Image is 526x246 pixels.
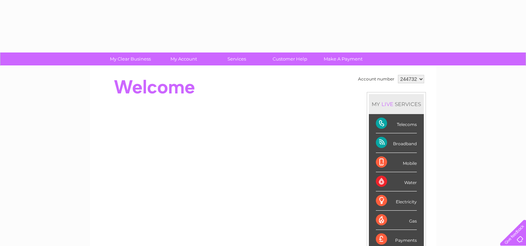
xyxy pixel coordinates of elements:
div: Gas [376,211,417,230]
div: Broadband [376,133,417,153]
a: Make A Payment [314,52,372,65]
div: Water [376,172,417,191]
div: LIVE [380,101,395,107]
a: Customer Help [261,52,319,65]
div: Electricity [376,191,417,211]
a: Services [208,52,266,65]
a: My Account [155,52,212,65]
a: My Clear Business [101,52,159,65]
div: Mobile [376,153,417,172]
div: Telecoms [376,114,417,133]
td: Account number [356,73,396,85]
div: MY SERVICES [369,94,424,114]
